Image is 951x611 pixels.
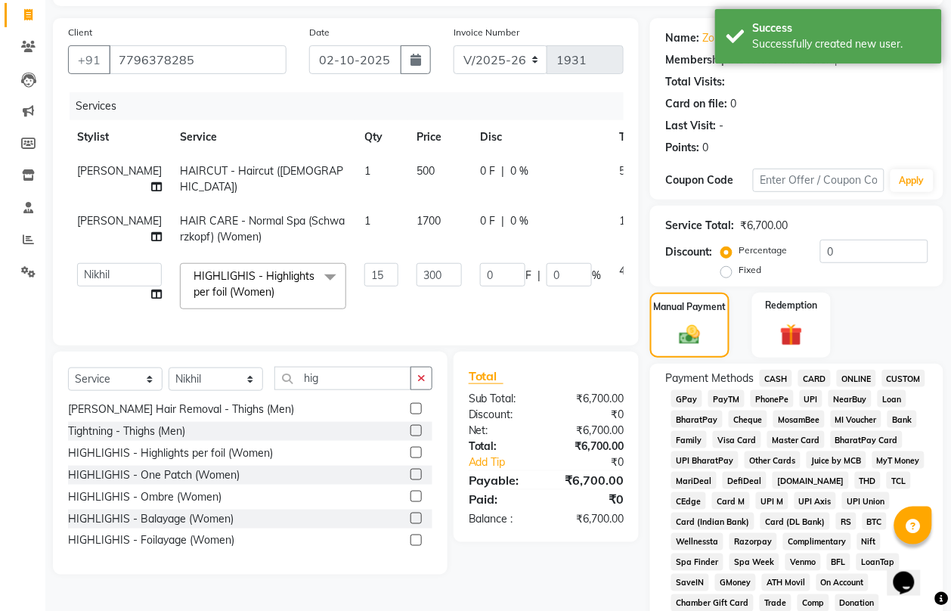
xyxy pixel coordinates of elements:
span: Visa Card [713,431,761,448]
span: BFL [827,554,851,571]
th: Price [407,120,471,154]
span: Card (DL Bank) [760,513,830,530]
span: 1 [364,164,370,178]
input: Search by Name/Mobile/Email/Code [109,45,287,74]
span: UPI Axis [795,492,837,510]
span: | [501,163,504,179]
div: Card on file: [665,96,727,112]
div: HIGHLIGHIS - Balayage (Women) [68,511,234,527]
span: Bank [887,411,917,428]
span: 1700 [417,214,441,228]
span: Card M [712,492,750,510]
div: - [719,118,723,134]
span: Loan [878,390,906,408]
span: ONLINE [837,370,876,387]
span: | [537,268,541,284]
span: 4500 [619,264,643,278]
div: Total Visits: [665,74,725,90]
span: F [525,268,531,284]
span: [PERSON_NAME] [77,214,162,228]
span: CASH [760,370,792,387]
label: Manual Payment [654,300,726,314]
span: HAIRCUT - Haircut ([DEMOGRAPHIC_DATA]) [180,164,343,194]
th: Disc [471,120,610,154]
a: x [274,285,281,299]
span: MariDeal [671,472,717,489]
span: CEdge [671,492,706,510]
span: PhonePe [751,390,794,408]
div: Net: [457,423,547,439]
span: Wellnessta [671,533,723,551]
span: MosamBee [773,411,825,428]
div: Balance : [457,511,547,527]
span: Payment Methods [665,371,754,386]
div: ₹6,700.00 [740,218,788,234]
span: % [592,268,601,284]
th: Service [171,120,355,154]
span: Spa Finder [671,554,723,571]
span: On Account [816,574,869,591]
div: Sub Total: [457,391,547,407]
span: HIGHLIGHIS - Highlights per foil (Women) [194,269,314,299]
span: Total [469,368,503,384]
div: 0 [730,96,736,112]
label: Fixed [739,263,761,277]
span: Other Cards [745,451,801,469]
div: Discount: [665,244,712,260]
span: CUSTOM [882,370,926,387]
label: Percentage [739,243,787,257]
div: Tightning - Thighs (Men) [68,423,185,439]
div: HIGHLIGHIS - Highlights per foil (Women) [68,445,273,461]
div: ₹6,700.00 [547,391,636,407]
span: | [501,213,504,229]
span: DefiDeal [723,472,767,489]
div: Name: [665,30,699,46]
span: [DOMAIN_NAME] [773,472,849,489]
span: 0 % [510,163,528,179]
th: Stylist [68,120,171,154]
span: THD [855,472,881,489]
span: NearBuy [829,390,872,408]
span: GPay [671,390,702,408]
span: CARD [798,370,831,387]
button: +91 [68,45,110,74]
span: 0 % [510,213,528,229]
button: Apply [891,169,934,192]
span: 0 F [480,213,495,229]
div: Points: [665,140,699,156]
div: ₹0 [561,454,635,470]
span: 1700 [619,214,643,228]
img: _cash.svg [673,323,707,347]
label: Date [309,26,330,39]
div: ₹6,700.00 [547,471,636,489]
div: 0 [702,140,708,156]
span: RS [836,513,857,530]
div: Discount: [457,407,547,423]
span: SaveIN [671,574,709,591]
div: ₹0 [547,490,636,508]
label: Redemption [765,299,817,312]
span: BharatPay [671,411,723,428]
span: PayTM [708,390,745,408]
div: Total: [457,439,547,454]
span: BTC [863,513,887,530]
iframe: chat widget [887,551,936,596]
span: Complimentary [783,533,851,551]
div: Service Total: [665,218,734,234]
span: ATH Movil [762,574,810,591]
span: Card (Indian Bank) [671,513,754,530]
input: Enter Offer / Coupon Code [753,169,884,192]
span: Razorpay [730,533,777,551]
div: Membership: [665,52,731,68]
label: Invoice Number [454,26,519,39]
span: 0 F [480,163,495,179]
div: Last Visit: [665,118,716,134]
span: TCL [887,472,911,489]
div: Coupon Code [665,172,753,188]
span: GMoney [715,574,756,591]
span: Master Card [767,431,825,448]
span: 1 [364,214,370,228]
div: ₹6,700.00 [547,511,636,527]
span: Family [671,431,707,448]
th: Qty [355,120,407,154]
